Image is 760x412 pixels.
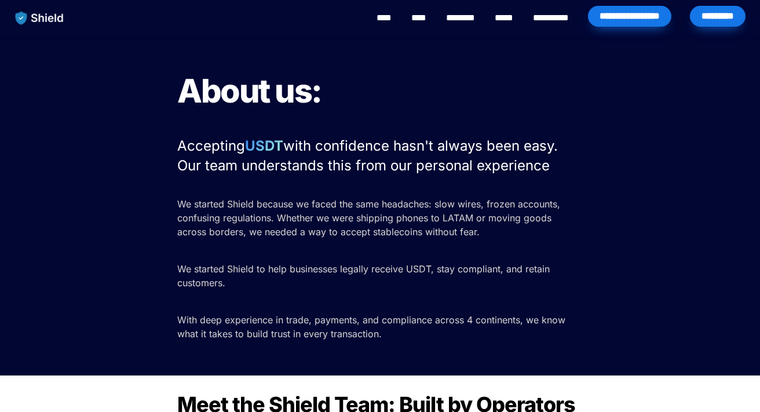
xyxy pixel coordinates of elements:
[177,137,245,154] span: Accepting
[177,198,563,238] span: We started Shield because we faced the same headaches: slow wires, frozen accounts, confusing reg...
[10,6,70,30] img: website logo
[245,137,283,154] strong: USDT
[177,314,568,340] span: With deep experience in trade, payments, and compliance across 4 continents, we know what it take...
[177,137,562,174] span: with confidence hasn't always been easy. Our team understands this from our personal experience
[177,71,321,111] span: About us:
[177,263,553,289] span: We started Shield to help businesses legally receive USDT, stay compliant, and retain customers.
